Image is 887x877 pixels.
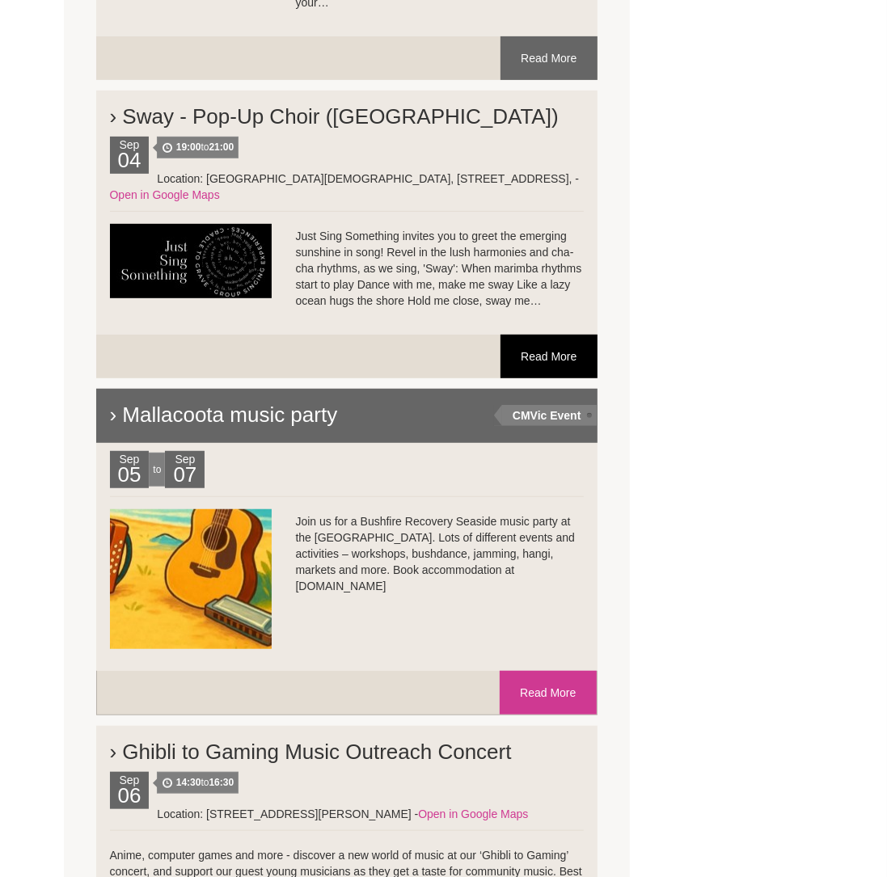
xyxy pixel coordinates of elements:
a: Open in Google Maps [110,188,220,201]
span: to [157,772,239,794]
strong: CMVic Event [513,409,581,422]
p: Join us for a Bushfire Recovery Seaside music party at the [GEOGRAPHIC_DATA]. Lots of different e... [110,513,584,594]
strong: 19:00 [176,141,201,153]
a: Read More [501,36,597,80]
strong: 21:00 [209,141,234,153]
img: SqueezeSucknPluck-sq.jpg [110,509,272,649]
a: Open in Google Maps [418,807,528,820]
h2: › Ghibli to Gaming Music Outreach Concert [110,723,584,772]
div: Sep [110,137,150,174]
a: Read More [501,335,597,378]
h2: 04 [114,153,146,174]
h2: 06 [114,788,146,809]
h2: 05 [114,467,146,488]
div: Sep [110,772,150,809]
strong: 14:30 [176,777,201,788]
p: Just Sing Something invites you to greet the emerging sunshine in song! Revel in the lush harmoni... [110,228,584,309]
h2: › Mallacoota music party [94,386,600,443]
strong: 16:30 [209,777,234,788]
div: Sep [165,451,205,488]
h2: › Sway - Pop-Up Choir ([GEOGRAPHIC_DATA]) [110,88,584,137]
h2: 07 [169,467,201,488]
div: Location: [GEOGRAPHIC_DATA][DEMOGRAPHIC_DATA], [STREET_ADDRESS], - [110,171,584,203]
span: to [157,137,239,158]
a: Read More [500,671,596,715]
div: Sep [110,451,150,488]
img: JustSingSomething_blacklogo.jpg [110,224,272,298]
div: Location: [STREET_ADDRESS][PERSON_NAME] - [110,806,584,822]
div: to [149,453,165,487]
